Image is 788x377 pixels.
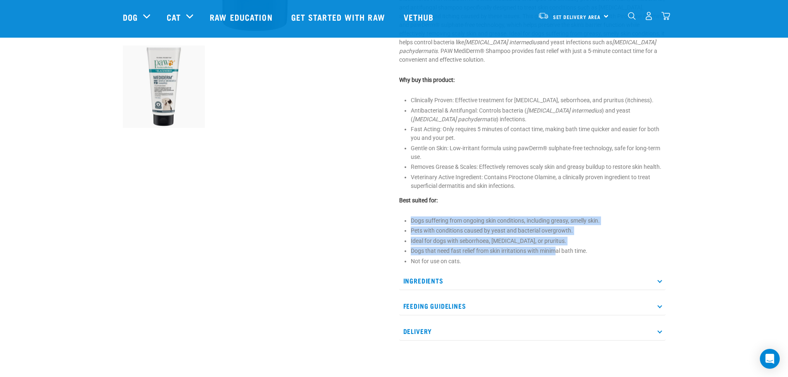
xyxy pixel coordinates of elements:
li: Antibacterial & Antifungal: Controls bacteria ( ) and yeast ( ) infections. [411,106,666,124]
em: [MEDICAL_DATA] pachydermatis [399,39,656,54]
img: 9300807267127 [123,46,205,128]
img: van-moving.png [538,12,549,19]
li: Fast Acting: Only requires 5 minutes of contact time, making bath time quicker and easier for bot... [411,125,666,142]
img: user.png [644,12,653,20]
li: Gentle on Skin: Low-irritant formula using pawDerm® sulphate-free technology, safe for long-term ... [411,144,666,161]
strong: Why buy this product: [399,77,455,83]
em: [MEDICAL_DATA] intermedius [527,107,602,114]
li: Dogs that need fast relief from skin irritations with minimal bath time. [411,247,666,255]
p: Ingredients [399,271,666,290]
a: Vethub [395,0,444,34]
strong: Best suited for: [399,197,438,204]
span: Set Delivery Area [553,15,601,18]
a: Raw Education [201,0,283,34]
li: Veterinary Active Ingredient: Contains Piroctone Olamine, a clinically proven ingredient to treat... [411,173,666,190]
em: [MEDICAL_DATA] pachydermatis [413,116,496,122]
p: Feeding Guidelines [399,297,666,315]
div: Open Intercom Messenger [760,349,780,369]
li: Not for use on cats. [411,257,666,266]
a: Get started with Raw [283,0,395,34]
em: [MEDICAL_DATA] intermedius [464,39,539,46]
li: Pets with conditions caused by yeast and bacterial overgrowth. [411,226,666,235]
img: home-icon-1@2x.png [628,12,636,20]
a: Cat [167,11,181,23]
li: Dogs suffering from ongoing skin conditions, including greasy, smelly skin. [411,216,666,225]
li: Ideal for dogs with seborrhoea, [MEDICAL_DATA], or pruritus. [411,237,666,245]
li: Removes Grease & Scales: Effectively removes scaly skin and greasy buildup to restore skin health. [411,163,666,171]
a: Dog [123,11,138,23]
img: home-icon@2x.png [661,12,670,20]
p: Delivery [399,322,666,341]
li: Clinically Proven: Effective treatment for [MEDICAL_DATA], seborrhoea, and pruritus (itchiness). [411,96,666,105]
